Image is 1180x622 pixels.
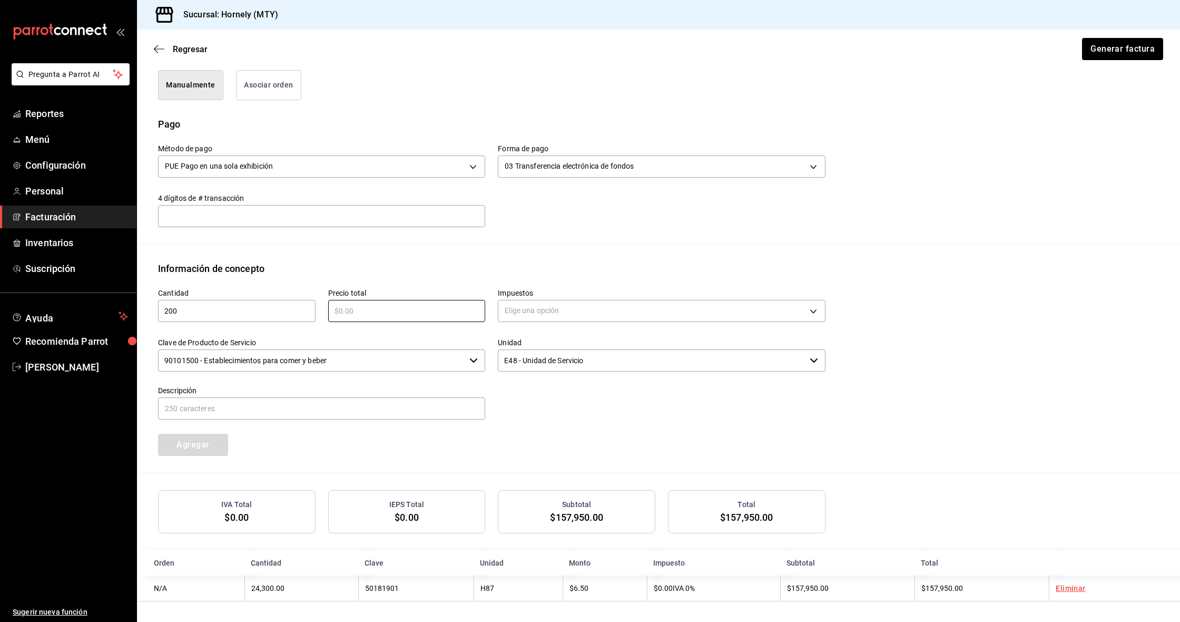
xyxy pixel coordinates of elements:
span: Facturación [25,210,128,224]
span: Regresar [173,44,208,54]
span: [PERSON_NAME] [25,360,128,374]
label: 4 dígitos de # transacción [158,194,485,201]
label: Descripción [158,386,485,394]
th: Unidad [474,550,563,576]
span: Menú [25,132,128,147]
input: 250 caracteres [158,397,485,420]
a: Eliminar [1056,584,1085,592]
span: $0.00 [654,584,673,592]
td: 50181901 [358,576,474,601]
td: N/A [137,576,244,601]
span: $157,950.00 [550,512,603,523]
span: $0.00 [395,512,419,523]
span: $6.50 [569,584,588,592]
td: H87 [474,576,563,601]
label: Método de pago [158,144,485,152]
span: Recomienda Parrot [25,334,128,348]
label: Impuestos [498,289,825,296]
span: $157,950.00 [787,584,829,592]
label: Cantidad [158,289,316,296]
span: Pregunta a Parrot AI [28,69,113,80]
th: Clave [358,550,474,576]
div: Información de concepto [158,261,264,276]
label: Clave de Producto de Servicio [158,338,485,346]
th: Impuesto [647,550,780,576]
th: Subtotal [780,550,914,576]
button: Manualmente [158,70,223,100]
a: Pregunta a Parrot AI [7,76,130,88]
td: IVA 0% [647,576,780,601]
label: Unidad [498,338,825,346]
span: 03 Transferencia electrónica de fondos [505,161,634,171]
span: Sugerir nueva función [13,607,128,618]
h3: Subtotal [562,499,591,510]
span: Inventarios [25,236,128,250]
input: Elige una opción [498,349,805,372]
span: Configuración [25,158,128,172]
span: PUE Pago en una sola exhibición [165,161,273,171]
button: Pregunta a Parrot AI [12,63,130,85]
button: open_drawer_menu [116,27,124,36]
th: Total [914,550,1049,576]
span: 24,300.00 [251,584,284,592]
button: Regresar [154,44,208,54]
th: Orden [137,550,244,576]
span: $157,950.00 [921,584,963,592]
button: Asociar orden [236,70,301,100]
span: Reportes [25,106,128,121]
label: Forma de pago [498,144,825,152]
div: Elige una opción [498,300,825,322]
span: $157,950.00 [720,512,773,523]
button: Generar factura [1082,38,1163,60]
th: Cantidad [244,550,358,576]
span: Ayuda [25,310,114,323]
span: Suscripción [25,261,128,276]
span: $0.00 [224,512,249,523]
input: Elige una opción [158,349,465,372]
h3: IEPS Total [389,499,424,510]
div: Pago [158,117,181,131]
th: Monto [563,550,647,576]
input: $0.00 [328,305,486,317]
h3: IVA Total [221,499,252,510]
span: Personal [25,184,128,198]
label: Precio total [328,289,486,296]
h3: Total [737,499,755,510]
h3: Sucursal: Hornely (MTY) [175,8,278,21]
